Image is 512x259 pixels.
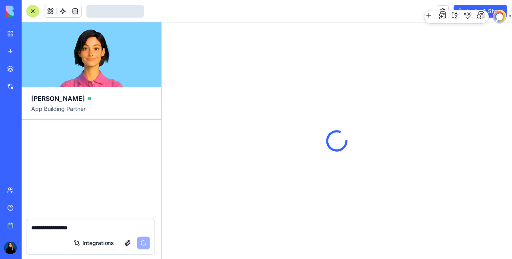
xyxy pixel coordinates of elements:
button: Invite & Share [454,5,507,18]
button: Integrations [70,237,118,249]
span: App Building Partner [31,105,152,119]
img: ACg8ocJbn5dI3ZTD9IblQ7irGq3BCHC4oQ52n4jwpic0Bozf6GzNJWOq=s96-c [4,241,17,254]
span: [PERSON_NAME] [31,94,85,103]
img: logo [6,6,55,17]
